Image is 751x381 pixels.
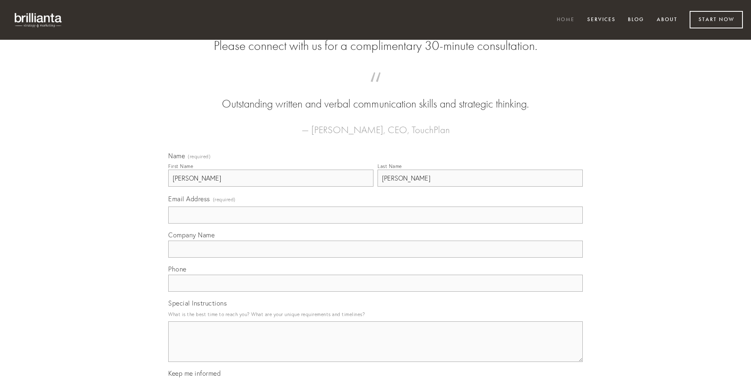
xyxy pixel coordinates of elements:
[651,13,683,27] a: About
[168,163,193,169] div: First Name
[582,13,621,27] a: Services
[623,13,649,27] a: Blog
[551,13,580,27] a: Home
[378,163,402,169] div: Last Name
[181,80,570,96] span: “
[168,152,185,160] span: Name
[168,309,583,320] p: What is the best time to reach you? What are your unique requirements and timelines?
[188,154,211,159] span: (required)
[181,80,570,112] blockquote: Outstanding written and verbal communication skills and strategic thinking.
[168,231,215,239] span: Company Name
[8,8,69,32] img: brillianta - research, strategy, marketing
[690,11,743,28] a: Start Now
[168,369,221,377] span: Keep me informed
[168,38,583,54] h2: Please connect with us for a complimentary 30-minute consultation.
[168,195,210,203] span: Email Address
[181,112,570,138] figcaption: — [PERSON_NAME], CEO, TouchPlan
[168,265,187,273] span: Phone
[168,299,227,307] span: Special Instructions
[213,194,236,205] span: (required)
